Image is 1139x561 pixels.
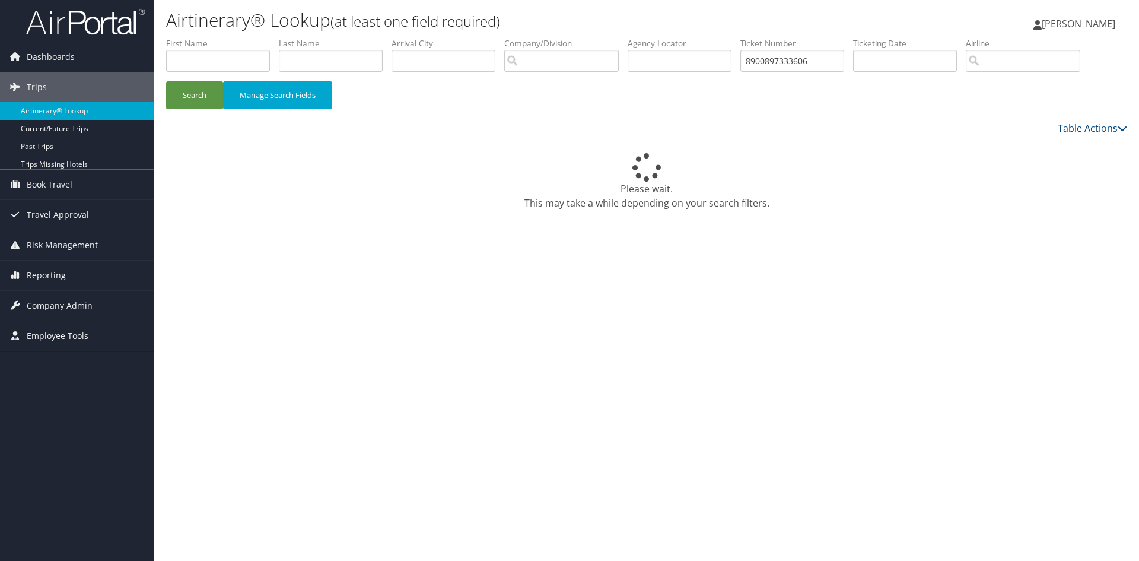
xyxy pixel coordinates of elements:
button: Search [166,81,223,109]
label: First Name [166,37,279,49]
span: Trips [27,72,47,102]
span: Travel Approval [27,200,89,230]
label: Ticketing Date [853,37,966,49]
div: Please wait. This may take a while depending on your search filters. [166,153,1127,210]
h1: Airtinerary® Lookup [166,8,807,33]
a: [PERSON_NAME] [1033,6,1127,42]
label: Airline [966,37,1089,49]
span: Reporting [27,261,66,290]
label: Agency Locator [628,37,740,49]
span: Book Travel [27,170,72,199]
small: (at least one field required) [330,11,500,31]
label: Arrival City [392,37,504,49]
label: Company/Division [504,37,628,49]
a: Table Actions [1058,122,1127,135]
span: Employee Tools [27,321,88,351]
label: Last Name [279,37,392,49]
span: [PERSON_NAME] [1042,17,1115,30]
label: Ticket Number [740,37,853,49]
span: Dashboards [27,42,75,72]
span: Risk Management [27,230,98,260]
button: Manage Search Fields [223,81,332,109]
img: airportal-logo.png [26,8,145,36]
span: Company Admin [27,291,93,321]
